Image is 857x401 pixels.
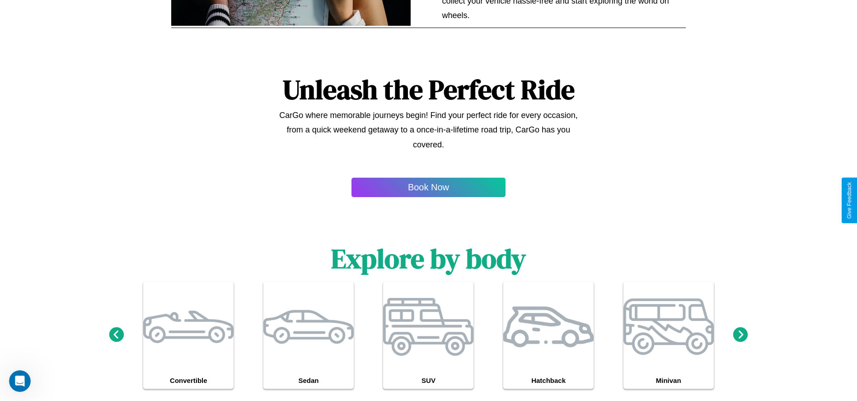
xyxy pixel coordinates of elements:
[274,108,583,152] p: CarGo where memorable journeys begin! Find your perfect ride for every occasion, from a quick wee...
[9,370,31,392] iframe: Intercom live chat
[283,71,575,108] h1: Unleash the Perfect Ride
[503,372,594,389] h4: Hatchback
[846,182,852,219] div: Give Feedback
[263,372,354,389] h4: Sedan
[623,372,714,389] h4: Minivan
[331,240,526,277] h1: Explore by body
[383,372,473,389] h4: SUV
[143,372,234,389] h4: Convertible
[351,178,506,197] button: Book Now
